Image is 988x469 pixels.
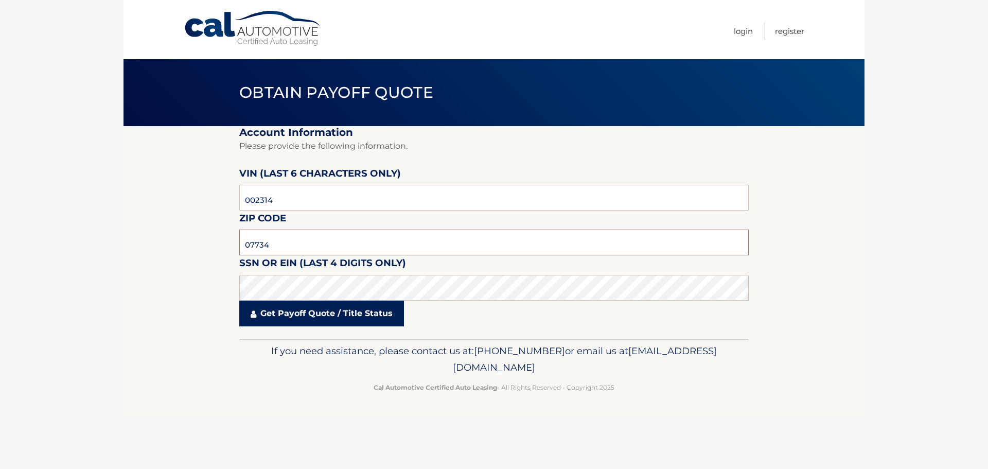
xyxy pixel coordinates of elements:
[246,343,742,376] p: If you need assistance, please contact us at: or email us at
[184,10,323,47] a: Cal Automotive
[239,166,401,185] label: VIN (last 6 characters only)
[239,255,406,274] label: SSN or EIN (last 4 digits only)
[239,211,286,230] label: Zip Code
[239,126,749,139] h2: Account Information
[239,139,749,153] p: Please provide the following information.
[374,384,497,391] strong: Cal Automotive Certified Auto Leasing
[734,23,753,40] a: Login
[775,23,804,40] a: Register
[246,382,742,393] p: - All Rights Reserved - Copyright 2025
[239,83,433,102] span: Obtain Payoff Quote
[239,301,404,326] a: Get Payoff Quote / Title Status
[474,345,565,357] span: [PHONE_NUMBER]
